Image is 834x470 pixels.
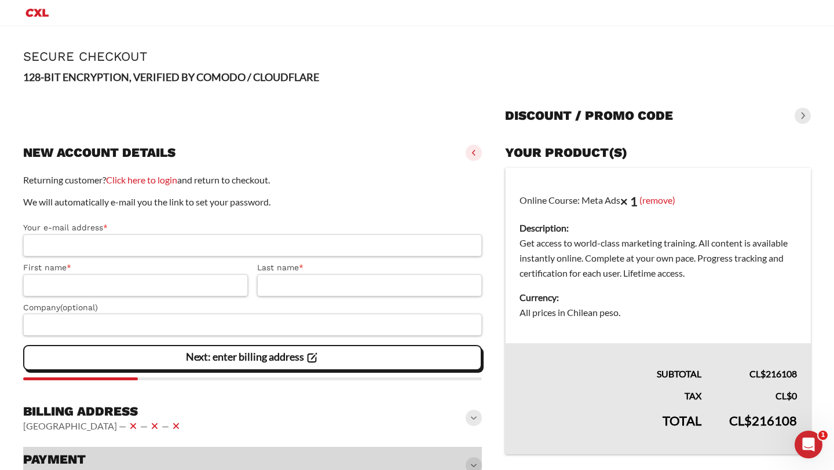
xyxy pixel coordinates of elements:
th: Total [506,403,716,454]
label: First name [23,261,248,274]
iframe: Intercom live chat [795,431,822,458]
h3: New account details [23,145,175,161]
span: 1 [818,431,828,440]
vaadin-horizontal-layout: [GEOGRAPHIC_DATA] — — — [23,419,183,433]
label: Your e-mail address [23,221,482,234]
span: Cl$ [749,368,766,379]
td: Online Course: Meta Ads [506,168,811,344]
h3: Discount / promo code [505,108,673,124]
p: Returning customer? and return to checkout. [23,172,482,188]
bdi: 0 [776,390,797,401]
h3: Billing address [23,403,183,420]
th: Tax [506,381,716,403]
span: (optional) [60,303,98,312]
a: Click here to login [106,174,177,185]
dd: Get access to world-class marketing training. All content is available instantly online. Complete... [520,236,797,281]
h1: Secure Checkout [23,49,811,64]
a: (remove) [639,194,675,205]
dt: Description: [520,221,797,236]
label: Company [23,301,482,314]
span: Cl$ [776,390,792,401]
strong: 128-BIT ENCRYPTION, VERIFIED BY COMODO / CLOUDFLARE [23,71,319,83]
strong: × 1 [620,193,638,209]
bdi: 216108 [749,368,797,379]
span: Cl$ [729,413,752,428]
dt: Currency: [520,290,797,305]
p: We will automatically e-mail you the link to set your password. [23,194,482,210]
label: Last name [257,261,482,274]
bdi: 216108 [729,413,797,428]
dd: All prices in Chilean peso. [520,305,797,320]
vaadin-button: Next: enter billing address [23,345,482,370]
th: Subtotal [506,343,716,381]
